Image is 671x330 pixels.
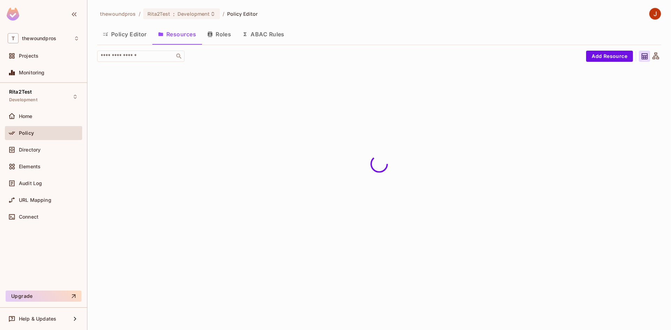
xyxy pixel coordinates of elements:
span: Development [9,97,37,103]
span: Rita2Test [9,89,32,95]
button: Resources [152,25,202,43]
span: URL Mapping [19,197,51,203]
span: Workspace: thewoundpros [22,36,56,41]
span: Policy [19,130,34,136]
span: Help & Updates [19,316,56,322]
img: SReyMgAAAABJRU5ErkJggg== [7,8,19,21]
span: : [173,11,175,17]
span: the active workspace [100,10,136,17]
span: Rita2Test [147,10,170,17]
span: Home [19,113,33,119]
span: Directory [19,147,41,153]
span: Elements [19,164,41,169]
button: Roles [202,25,237,43]
span: Projects [19,53,38,59]
li: / [223,10,224,17]
span: T [8,33,19,43]
button: Policy Editor [97,25,152,43]
span: Policy Editor [227,10,258,17]
span: Monitoring [19,70,45,75]
img: Javier Amador [649,8,661,20]
span: Connect [19,214,38,220]
span: Audit Log [19,181,42,186]
li: / [139,10,140,17]
button: Add Resource [586,51,633,62]
button: ABAC Rules [237,25,290,43]
button: Upgrade [6,291,81,302]
span: Development [178,10,210,17]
